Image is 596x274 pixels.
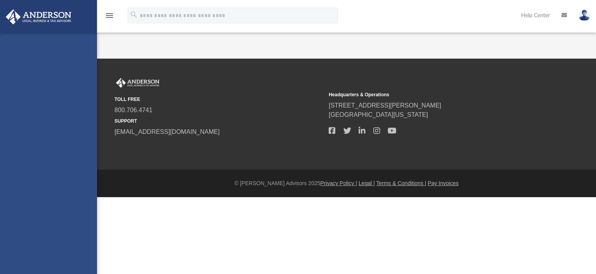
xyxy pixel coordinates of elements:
img: Anderson Advisors Platinum Portal [114,78,161,88]
a: [STREET_ADDRESS][PERSON_NAME] [329,102,441,109]
small: TOLL FREE [114,96,323,103]
a: Legal | [359,180,375,186]
div: © [PERSON_NAME] Advisors 2025 [97,179,596,187]
a: Pay Invoices [428,180,458,186]
a: 800.706.4741 [114,107,152,113]
img: User Pic [579,10,590,21]
img: Anderson Advisors Platinum Portal [3,9,74,24]
a: [EMAIL_ADDRESS][DOMAIN_NAME] [114,128,220,135]
a: Terms & Conditions | [376,180,426,186]
i: menu [105,11,114,20]
a: menu [105,15,114,20]
a: Privacy Policy | [321,180,357,186]
a: [GEOGRAPHIC_DATA][US_STATE] [329,111,428,118]
i: search [130,10,138,19]
small: SUPPORT [114,118,323,125]
small: Headquarters & Operations [329,91,537,98]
